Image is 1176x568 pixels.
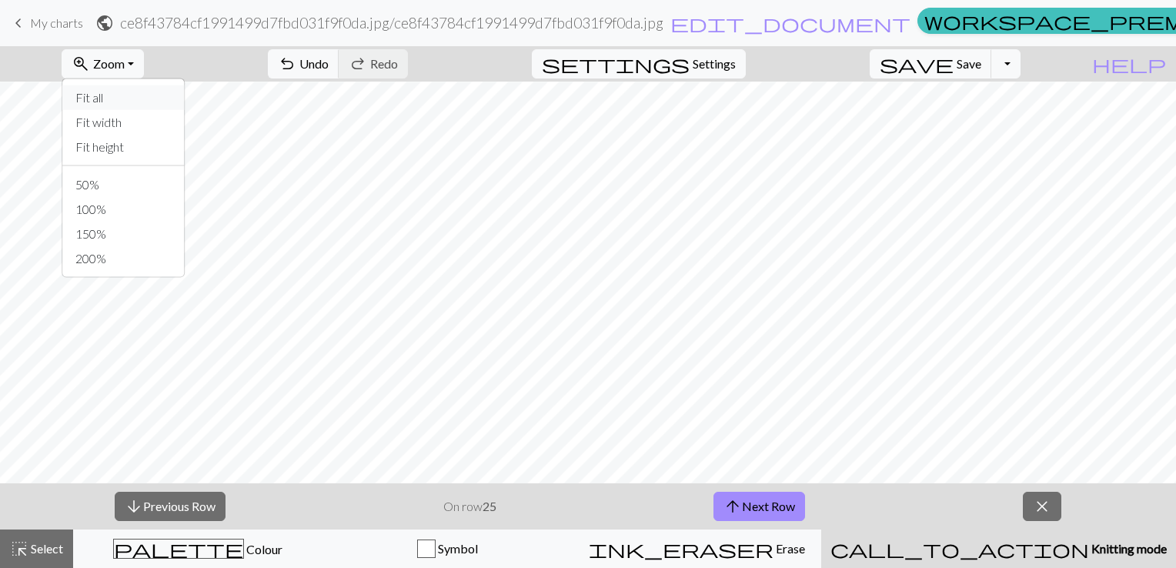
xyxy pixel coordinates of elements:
[322,530,572,568] button: Symbol
[63,172,185,197] button: 50%
[28,541,63,556] span: Select
[880,53,954,75] span: save
[821,530,1176,568] button: Knitting mode
[830,538,1089,560] span: call_to_action
[572,530,821,568] button: Erase
[483,499,496,513] strong: 25
[93,56,125,71] span: Zoom
[63,222,185,246] button: 150%
[63,135,185,159] button: Fit height
[589,538,773,560] span: ink_eraser
[63,85,185,110] button: Fit all
[1092,53,1166,75] span: help
[9,12,28,34] span: keyboard_arrow_left
[1033,496,1051,517] span: close
[63,246,185,271] button: 200%
[957,56,981,71] span: Save
[115,492,226,521] button: Previous Row
[268,49,339,79] button: Undo
[723,496,742,517] span: arrow_upward
[436,541,478,556] span: Symbol
[73,530,322,568] button: Colour
[532,49,746,79] button: SettingsSettings
[72,53,90,75] span: zoom_in
[542,53,690,75] span: settings
[95,12,114,34] span: public
[63,197,185,222] button: 100%
[713,492,805,521] button: Next Row
[30,15,83,30] span: My charts
[10,538,28,560] span: highlight_alt
[125,496,143,517] span: arrow_downward
[670,12,910,34] span: edit_document
[542,55,690,73] i: Settings
[1089,541,1167,556] span: Knitting mode
[773,541,805,556] span: Erase
[244,542,282,556] span: Colour
[62,49,144,79] button: Zoom
[120,14,663,32] h2: ce8f43784cf1991499d7fbd031f9f0da.jpg / ce8f43784cf1991499d7fbd031f9f0da.jpg
[9,10,83,36] a: My charts
[299,56,329,71] span: Undo
[63,110,185,135] button: Fit width
[693,55,736,73] span: Settings
[443,497,496,516] p: On row
[278,53,296,75] span: undo
[114,538,243,560] span: palette
[870,49,992,79] button: Save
